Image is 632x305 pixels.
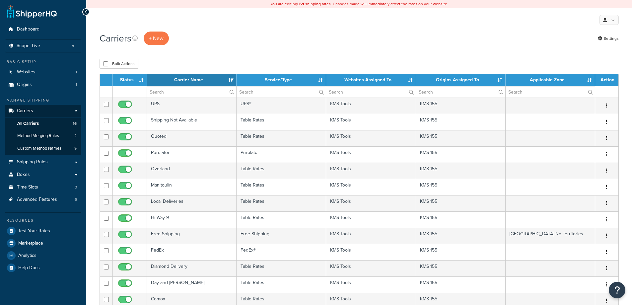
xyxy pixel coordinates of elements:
input: Search [416,86,505,98]
li: Boxes [5,169,81,181]
a: Settings [598,34,619,43]
a: Carriers [5,105,81,117]
span: 16 [73,121,77,126]
div: Manage Shipping [5,98,81,103]
span: Boxes [17,172,30,178]
span: 6 [75,197,77,202]
td: KMS 155 [416,211,506,228]
th: Applicable Zone: activate to sort column ascending [506,74,595,86]
td: Free Shipping [147,228,237,244]
td: Free Shipping [237,228,326,244]
td: Hi Way 9 [147,211,237,228]
td: KMS Tools [326,228,416,244]
a: Help Docs [5,262,81,274]
span: Advanced Features [17,197,57,202]
td: Table Rates [237,276,326,293]
span: Help Docs [18,265,40,271]
th: Action [595,74,618,86]
span: 1 [76,69,77,75]
td: KMS 155 [416,195,506,211]
span: Custom Method Names [17,146,61,151]
td: Table Rates [237,179,326,195]
span: 9 [74,146,77,151]
span: Scope: Live [17,43,40,49]
td: Quoted [147,130,237,146]
td: KMS Tools [326,195,416,211]
li: Websites [5,66,81,78]
input: Search [237,86,326,98]
td: KMS 155 [416,130,506,146]
td: KMS 155 [416,163,506,179]
li: Origins [5,79,81,91]
td: Table Rates [237,211,326,228]
span: Time Slots [17,185,38,190]
td: KMS 155 [416,276,506,293]
li: Carriers [5,105,81,155]
td: UPS [147,98,237,114]
input: Search [147,86,236,98]
span: 1 [76,82,77,88]
th: Websites Assigned To: activate to sort column ascending [326,74,416,86]
a: Test Your Rates [5,225,81,237]
a: Method Merging Rules 2 [5,130,81,142]
td: Table Rates [237,163,326,179]
td: KMS 155 [416,98,506,114]
td: KMS Tools [326,211,416,228]
th: Service/Type: activate to sort column ascending [237,74,326,86]
input: Search [506,86,595,98]
th: Status: activate to sort column ascending [113,74,147,86]
a: Origins 1 [5,79,81,91]
td: KMS Tools [326,179,416,195]
a: All Carriers 16 [5,117,81,130]
span: Method Merging Rules [17,133,59,139]
td: KMS Tools [326,163,416,179]
td: KMS 155 [416,114,506,130]
li: Time Slots [5,181,81,193]
td: KMS Tools [326,146,416,163]
a: Marketplace [5,237,81,249]
span: Test Your Rates [18,228,50,234]
span: 2 [74,133,77,139]
span: Carriers [17,108,33,114]
th: Origins Assigned To: activate to sort column ascending [416,74,506,86]
a: Advanced Features 6 [5,193,81,206]
li: Dashboard [5,23,81,36]
li: Advanced Features [5,193,81,206]
span: All Carriers [17,121,39,126]
li: Custom Method Names [5,142,81,155]
td: Purolator [237,146,326,163]
li: Method Merging Rules [5,130,81,142]
td: [GEOGRAPHIC_DATA] No Territories [506,228,595,244]
div: Resources [5,218,81,223]
button: Open Resource Center [609,282,625,298]
th: Carrier Name: activate to sort column ascending [147,74,237,86]
td: KMS Tools [326,130,416,146]
span: Analytics [18,253,36,259]
span: Websites [17,69,35,75]
a: Analytics [5,250,81,262]
td: Table Rates [237,130,326,146]
span: Origins [17,82,32,88]
a: Shipping Rules [5,156,81,168]
span: Dashboard [17,27,39,32]
td: KMS 155 [416,228,506,244]
td: Table Rates [237,195,326,211]
td: Day and [PERSON_NAME] [147,276,237,293]
td: Overland [147,163,237,179]
button: Bulk Actions [100,59,138,69]
td: Local Deliveries [147,195,237,211]
td: UPS® [237,98,326,114]
a: Time Slots 0 [5,181,81,193]
td: KMS Tools [326,260,416,276]
span: 0 [75,185,77,190]
span: Shipping Rules [17,159,48,165]
td: KMS Tools [326,98,416,114]
a: Custom Method Names 9 [5,142,81,155]
h1: Carriers [100,32,131,45]
td: FedEx® [237,244,326,260]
